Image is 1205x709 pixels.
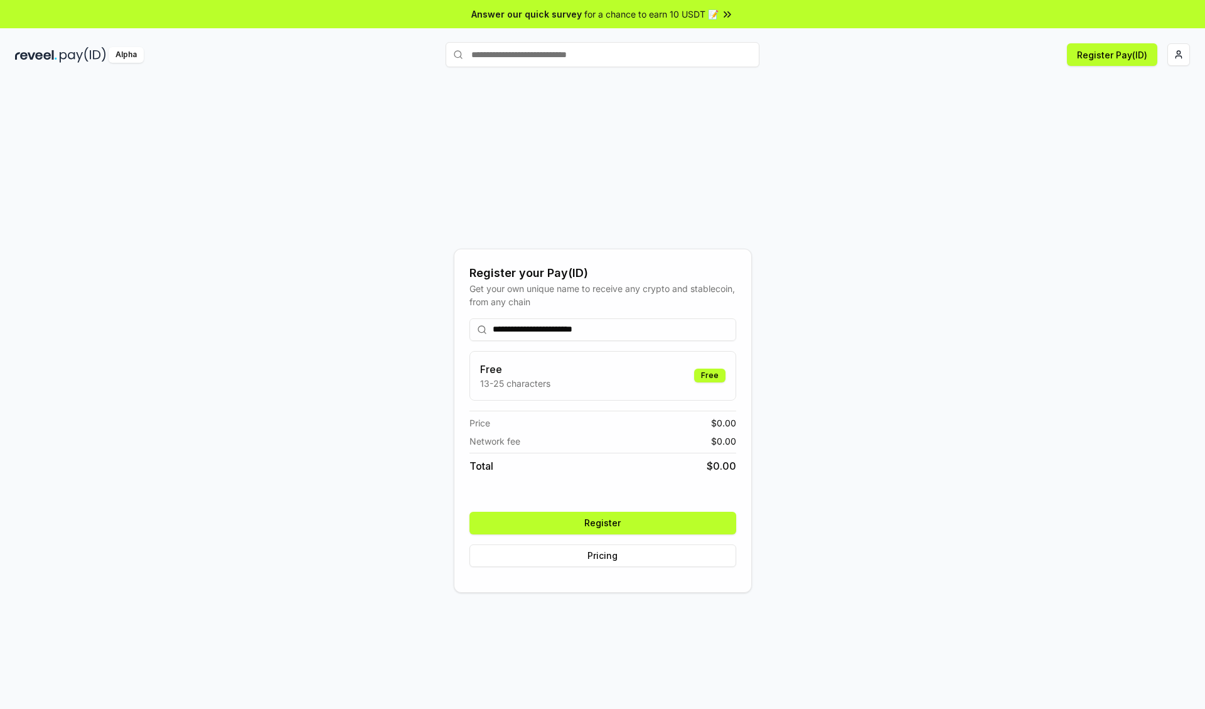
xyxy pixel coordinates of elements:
[471,8,582,21] span: Answer our quick survey
[711,416,736,430] span: $ 0.00
[469,512,736,534] button: Register
[15,47,57,63] img: reveel_dark
[109,47,144,63] div: Alpha
[469,416,490,430] span: Price
[469,458,493,474] span: Total
[60,47,106,63] img: pay_id
[707,458,736,474] span: $ 0.00
[1067,43,1157,66] button: Register Pay(ID)
[469,544,736,567] button: Pricing
[480,377,550,390] p: 13-25 characters
[480,362,550,377] h3: Free
[469,264,736,282] div: Register your Pay(ID)
[694,369,726,382] div: Free
[711,435,736,448] span: $ 0.00
[584,8,719,21] span: for a chance to earn 10 USDT 📝
[469,282,736,308] div: Get your own unique name to receive any crypto and stablecoin, from any chain
[469,435,520,448] span: Network fee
